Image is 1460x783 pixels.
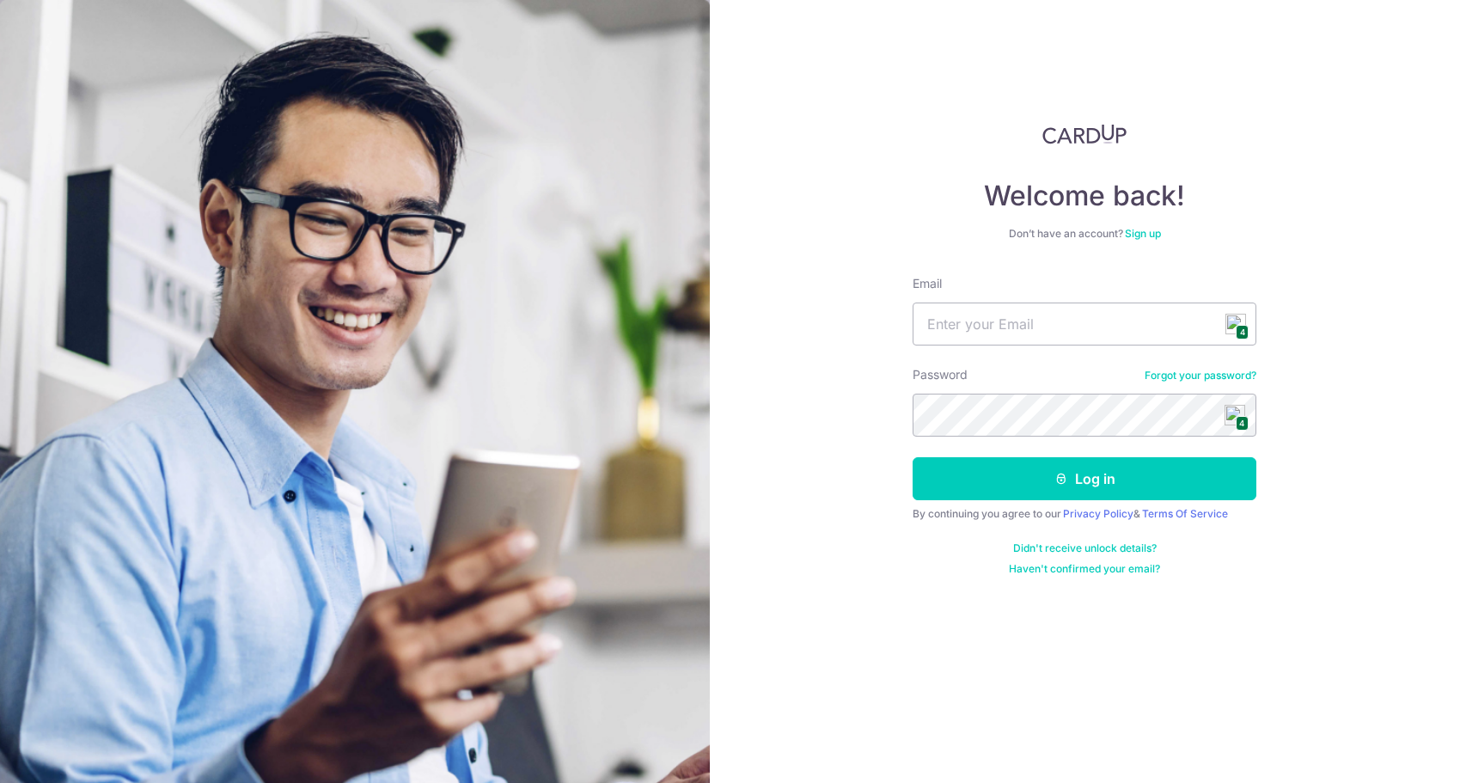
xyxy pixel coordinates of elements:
[1125,227,1161,240] a: Sign up
[913,179,1256,213] h4: Welcome back!
[913,457,1256,500] button: Log in
[1236,416,1249,431] span: 4
[1225,405,1245,425] img: npw-badge-icon.svg
[1236,325,1249,340] span: 4
[913,507,1256,521] div: By continuing you agree to our &
[913,227,1256,241] div: Don’t have an account?
[913,275,942,292] label: Email
[1042,124,1127,144] img: CardUp Logo
[1225,314,1246,334] img: npw-badge-icon.svg
[913,303,1256,346] input: Enter your Email
[913,366,968,383] label: Password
